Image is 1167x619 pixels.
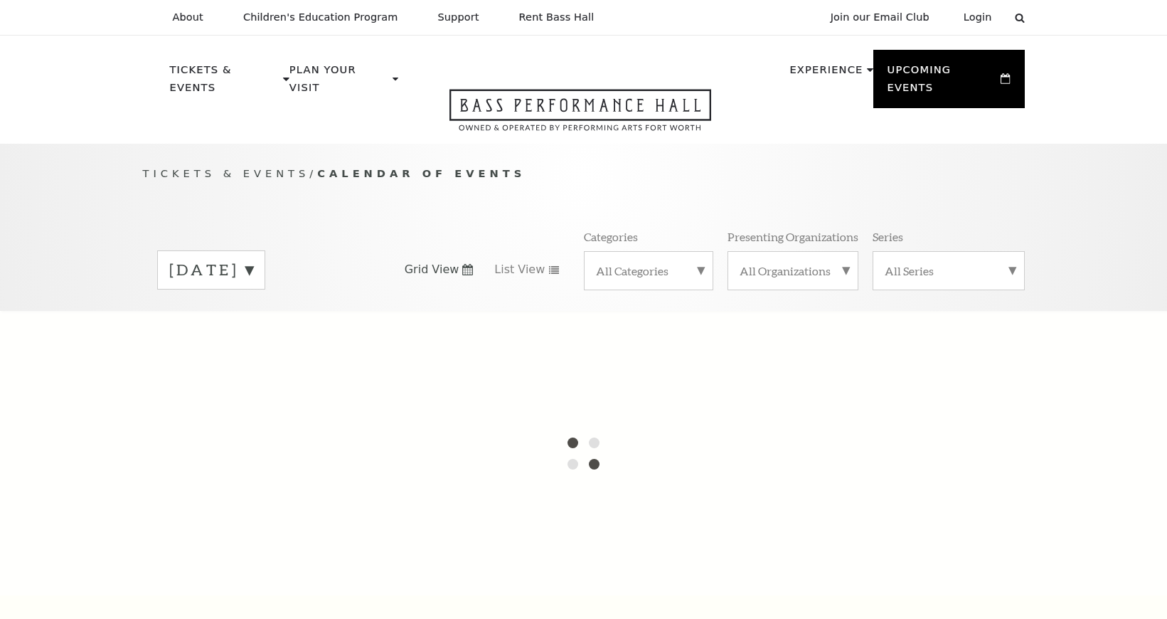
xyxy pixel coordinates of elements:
p: Series [873,229,903,244]
label: All Organizations [740,263,846,278]
label: All Categories [596,263,701,278]
p: About [173,11,203,23]
p: Categories [584,229,638,244]
p: Children's Education Program [243,11,398,23]
p: / [143,165,1025,183]
label: All Series [885,263,1013,278]
p: Upcoming Events [888,61,998,105]
p: Plan Your Visit [289,61,389,105]
p: Support [438,11,479,23]
p: Experience [789,61,863,87]
p: Rent Bass Hall [519,11,595,23]
span: Tickets & Events [143,167,310,179]
p: Tickets & Events [170,61,280,105]
span: Calendar of Events [317,167,526,179]
p: Presenting Organizations [728,229,858,244]
label: [DATE] [169,259,253,281]
span: List View [494,262,545,277]
span: Grid View [405,262,459,277]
